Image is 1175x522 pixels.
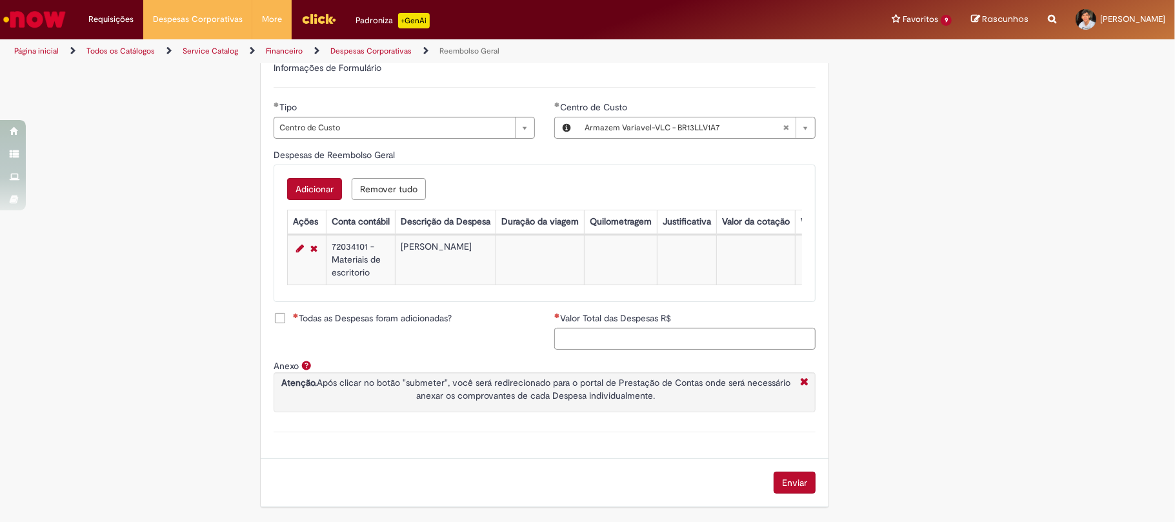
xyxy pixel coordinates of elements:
a: Página inicial [14,46,59,56]
a: Editar Linha 1 [293,241,307,256]
img: click_logo_yellow_360x200.png [301,9,336,28]
th: Duração da viagem [496,210,585,234]
td: 72034101 - Materiais de escritorio [326,235,396,285]
input: Valor Total das Despesas R$ [554,328,816,350]
button: Add a row for Despesas de Reembolso Geral [287,178,342,200]
span: Centro de Custo [279,117,508,138]
span: [PERSON_NAME] [1100,14,1165,25]
span: Obrigatório Preenchido [274,102,279,107]
a: Rascunhos [971,14,1029,26]
th: Conta contábil [326,210,396,234]
span: Valor Total das Despesas R$ [560,312,674,324]
a: Reembolso Geral [439,46,499,56]
span: Armazem Variavel-VLC - BR13LLV1A7 [585,117,783,138]
th: Descrição da Despesa [396,210,496,234]
span: Despesas Corporativas [153,13,243,26]
p: Após clicar no botão "submeter", você será redirecionado para o portal de Prestação de Contas ond... [277,376,794,402]
span: Requisições [88,13,134,26]
span: Rascunhos [982,13,1029,25]
span: Ajuda para Anexo [299,360,314,370]
img: ServiceNow [1,6,68,32]
button: Remove all rows for Despesas de Reembolso Geral [352,178,426,200]
td: [PERSON_NAME] [396,235,496,285]
button: Enviar [774,472,816,494]
span: Necessários [554,313,560,318]
a: Financeiro [266,46,303,56]
a: Remover linha 1 [307,241,321,256]
button: Centro de Custo, Visualizar este registro Armazem Variavel-VLC - BR13LLV1A7 [555,117,578,138]
span: 9 [941,15,952,26]
span: Despesas de Reembolso Geral [274,149,397,161]
a: Todos os Catálogos [86,46,155,56]
a: Armazem Variavel-VLC - BR13LLV1A7Limpar campo Centro de Custo [578,117,815,138]
div: Padroniza [356,13,430,28]
label: Informações de Formulário [274,62,381,74]
th: Valor por Litro [796,210,864,234]
p: +GenAi [398,13,430,28]
span: Necessários [293,313,299,318]
i: Fechar More information Por anexo [797,376,812,390]
span: Favoritos [903,13,938,26]
strong: Atenção. [281,377,317,388]
a: Service Catalog [183,46,238,56]
ul: Trilhas de página [10,39,774,63]
th: Justificativa [658,210,717,234]
span: Tipo [279,101,299,113]
a: Despesas Corporativas [330,46,412,56]
th: Ações [288,210,326,234]
span: Todas as Despesas foram adicionadas? [293,312,452,325]
label: Anexo [274,360,299,372]
th: Quilometragem [585,210,658,234]
abbr: Limpar campo Centro de Custo [776,117,796,138]
span: More [262,13,282,26]
span: Obrigatório Preenchido [554,102,560,107]
th: Valor da cotação [717,210,796,234]
span: Centro de Custo [560,101,630,113]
